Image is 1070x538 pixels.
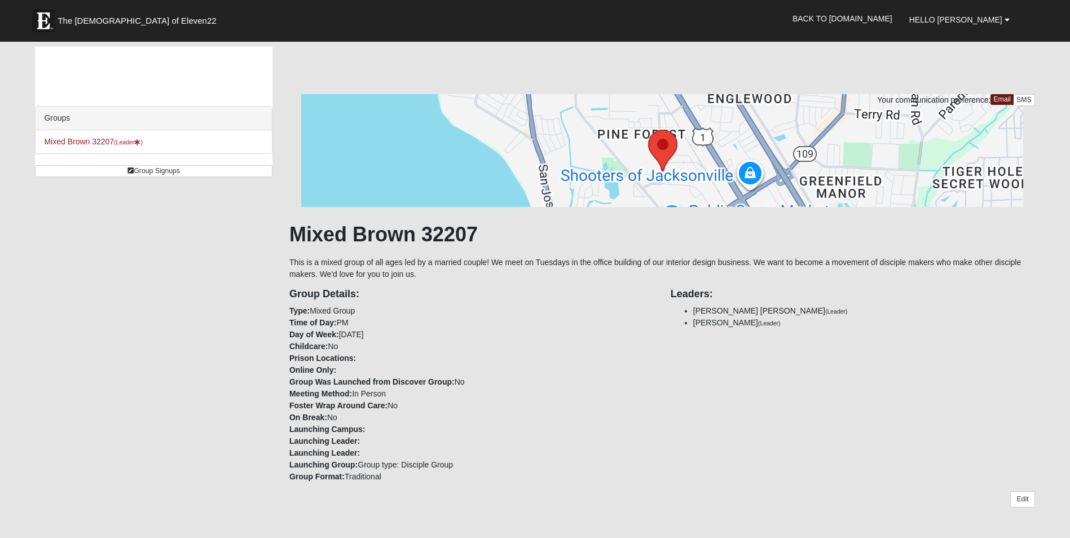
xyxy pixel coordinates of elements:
a: The [DEMOGRAPHIC_DATA] of Eleven22 [27,4,252,32]
a: Back to [DOMAIN_NAME] [784,5,901,33]
strong: Prison Locations: [289,354,356,363]
h1: Mixed Brown 32207 [289,222,1035,246]
a: Hello [PERSON_NAME] [901,6,1018,34]
strong: Group Was Launched from Discover Group: [289,377,455,386]
img: Eleven22 logo [32,10,55,32]
a: Email [990,94,1014,105]
strong: Launching Leader: [289,448,360,457]
strong: Foster Wrap Around Care: [289,401,388,410]
span: Hello [PERSON_NAME] [909,15,1002,24]
a: Edit [1010,491,1034,508]
small: (Leader) [758,320,781,327]
strong: Meeting Method: [289,389,352,398]
strong: Launching Leader: [289,436,360,446]
small: (Leader ) [114,139,143,145]
div: Mixed Group PM [DATE] No No In Person No No Group type: Disciple Group Traditional [281,280,662,483]
h4: Leaders: [671,288,1035,301]
strong: Online Only: [289,365,336,374]
div: Groups [36,107,272,130]
a: Group Signups [35,165,272,177]
strong: Group Format: [289,472,345,481]
strong: Type: [289,306,310,315]
li: [PERSON_NAME] [693,317,1035,329]
span: Your communication preference: [877,95,990,104]
span: The [DEMOGRAPHIC_DATA] of Eleven22 [58,15,216,27]
strong: Childcare: [289,342,328,351]
strong: Launching Group: [289,460,358,469]
strong: Launching Campus: [289,425,366,434]
strong: Time of Day: [289,318,337,327]
h4: Group Details: [289,288,654,301]
small: (Leader) [825,308,848,315]
a: SMS [1013,94,1035,106]
strong: Day of Week: [289,330,339,339]
strong: On Break: [289,413,327,422]
a: Mixed Brown 32207(Leader) [44,137,142,146]
li: [PERSON_NAME] [PERSON_NAME] [693,305,1035,317]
